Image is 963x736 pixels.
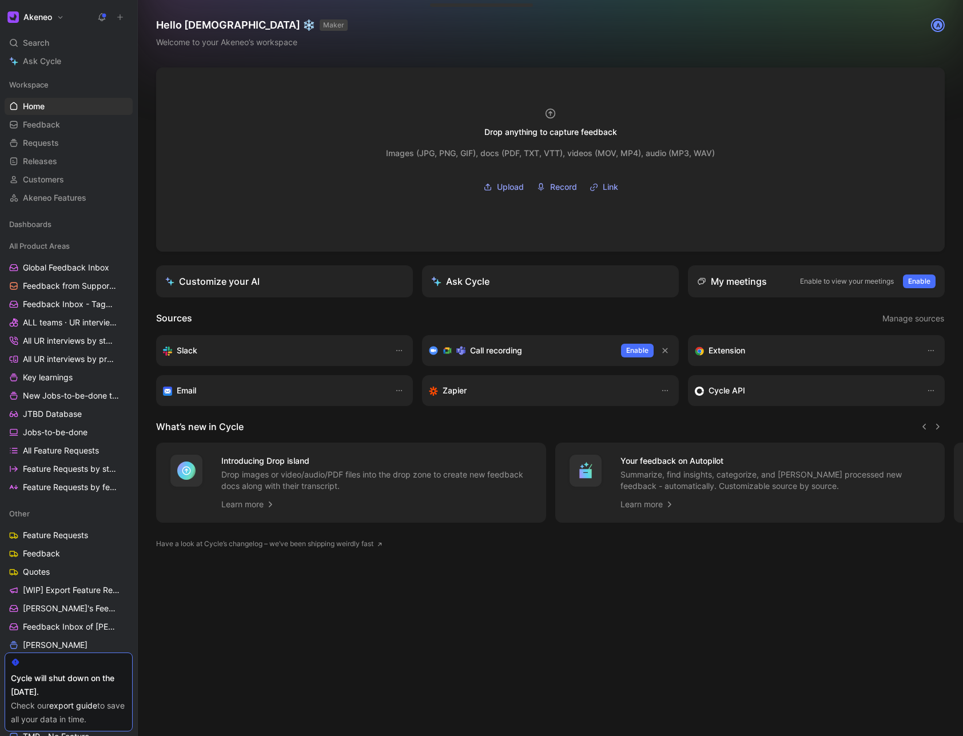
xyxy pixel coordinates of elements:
[23,445,99,456] span: All Feature Requests
[431,274,490,288] div: Ask Cycle
[5,387,133,404] a: New Jobs-to-be-done to review ([PERSON_NAME])
[7,11,19,23] img: Akeneo
[177,344,197,357] h3: Slack
[23,335,117,347] span: All UR interviews by status
[709,344,745,357] h3: Extension
[156,538,383,550] a: Have a look at Cycle’s changelog – we’ve been shipping weirdly fast
[11,699,126,726] div: Check our to save all your data in time.
[5,405,133,423] a: JTBD Database
[5,76,133,93] div: Workspace
[800,276,894,287] p: Enable to view your meetings
[586,178,622,196] button: Link
[23,54,61,68] span: Ask Cycle
[497,180,524,194] span: Upload
[23,317,117,328] span: ALL teams · UR interviews
[23,639,87,651] span: [PERSON_NAME]
[23,353,118,365] span: All UR interviews by projects
[165,274,260,288] div: Customize your AI
[5,277,133,295] a: Feedback from Support Team
[5,505,133,522] div: Other
[5,134,133,152] a: Requests
[23,36,49,50] span: Search
[221,498,275,511] a: Learn more
[697,274,767,288] div: My meetings
[23,174,64,185] span: Customers
[23,482,118,493] span: Feature Requests by feature
[5,600,133,617] a: [PERSON_NAME]'s Feedback Inbox
[932,19,944,31] div: A
[695,384,915,397] div: Sync customers & send feedback from custom sources. Get inspired by our favorite use case
[5,479,133,496] a: Feature Requests by feature
[882,312,944,325] span: Manage sources
[620,469,932,492] p: Summarize, find insights, categorize, and [PERSON_NAME] processed new feedback - automatically. C...
[23,427,87,438] span: Jobs-to-be-done
[9,218,51,230] span: Dashboards
[49,701,97,710] a: export guide
[23,101,45,112] span: Home
[550,180,577,194] span: Record
[5,216,133,236] div: Dashboards
[5,53,133,70] a: Ask Cycle
[9,508,30,519] span: Other
[5,424,133,441] a: Jobs-to-be-done
[23,262,109,273] span: Global Feedback Inbox
[156,311,192,326] h2: Sources
[5,442,133,459] a: All Feature Requests
[23,137,59,149] span: Requests
[5,563,133,580] a: Quotes
[5,460,133,478] a: Feature Requests by status
[177,384,196,397] h3: Email
[484,125,617,139] div: Drop anything to capture feedback
[5,189,133,206] a: Akeneo Features
[23,280,118,292] span: Feedback from Support Team
[221,469,532,492] p: Drop images or video/audio/PDF files into the drop zone to create new feedback docs along with th...
[429,384,649,397] div: Capture feedback from thousands of sources with Zapier (survey results, recordings, sheets, etc).
[479,178,528,196] button: Upload
[23,463,118,475] span: Feature Requests by status
[23,408,82,420] span: JTBD Database
[23,621,120,632] span: Feedback Inbox of [PERSON_NAME]
[23,603,120,614] span: [PERSON_NAME]'s Feedback Inbox
[620,454,932,468] h4: Your feedback on Autopilot
[156,420,244,433] h2: What’s new in Cycle
[5,527,133,544] a: Feature Requests
[532,178,581,196] button: Record
[23,372,73,383] span: Key learnings
[23,530,88,541] span: Feature Requests
[221,454,532,468] h4: Introducing Drop island
[5,237,133,254] div: All Product Areas
[5,116,133,133] a: Feedback
[5,153,133,170] a: Releases
[908,276,930,287] span: Enable
[422,265,679,297] button: Ask Cycle
[386,146,715,160] div: Images (JPG, PNG, GIF), docs (PDF, TXT, VTT), videos (MOV, MP4), audio (MP3, WAV)
[5,369,133,386] a: Key learnings
[5,98,133,115] a: Home
[23,12,52,22] h1: Akeneo
[443,384,467,397] h3: Zapier
[5,582,133,599] a: [WIP] Export Feature Requests by Company
[156,265,413,297] a: Customize your AI
[23,119,60,130] span: Feedback
[709,384,745,397] h3: Cycle API
[320,19,348,31] button: MAKER
[5,237,133,496] div: All Product AreasGlobal Feedback InboxFeedback from Support TeamFeedback Inbox - TaggingALL teams...
[5,216,133,233] div: Dashboards
[5,296,133,313] a: Feedback Inbox - Tagging
[5,618,133,635] a: Feedback Inbox of [PERSON_NAME]
[23,156,57,167] span: Releases
[5,171,133,188] a: Customers
[882,311,945,326] button: Manage sources
[9,240,70,252] span: All Product Areas
[156,35,348,49] div: Welcome to your Akeneo’s workspace
[5,34,133,51] div: Search
[163,384,383,397] div: Forward emails to your feedback inbox
[470,344,522,357] h3: Call recording
[9,79,49,90] span: Workspace
[156,18,348,32] h1: Hello [DEMOGRAPHIC_DATA] ❄️
[5,259,133,276] a: Global Feedback Inbox
[23,192,86,204] span: Akeneo Features
[163,344,383,357] div: Sync your customers, send feedback and get updates in Slack
[429,344,612,357] div: Record & transcribe meetings from Zoom, Meet & Teams.
[5,351,133,368] a: All UR interviews by projects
